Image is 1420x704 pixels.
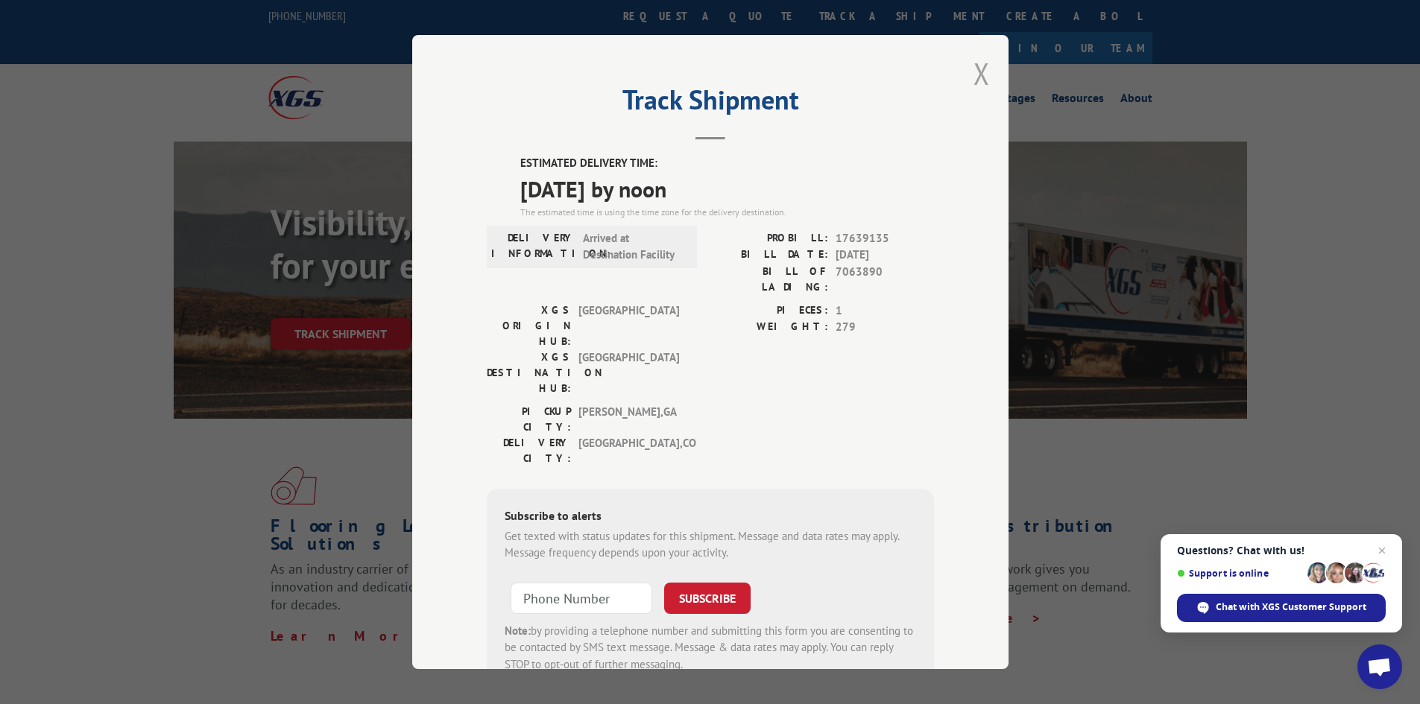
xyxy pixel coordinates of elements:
[710,302,828,320] label: PIECES:
[583,230,684,264] span: Arrived at Destination Facility
[710,247,828,264] label: BILL DATE:
[505,507,916,528] div: Subscribe to alerts
[710,264,828,295] label: BILL OF LADING:
[836,319,934,336] span: 279
[1357,644,1402,689] div: Open chat
[836,247,934,264] span: [DATE]
[505,624,531,638] strong: Note:
[1216,600,1366,614] span: Chat with XGS Customer Support
[1177,568,1302,579] span: Support is online
[487,435,571,466] label: DELIVERY CITY:
[836,264,934,295] span: 7063890
[487,404,571,435] label: PICKUP CITY:
[578,302,679,349] span: [GEOGRAPHIC_DATA]
[664,583,751,614] button: SUBSCRIBE
[520,206,934,219] div: The estimated time is using the time zone for the delivery destination.
[578,349,679,396] span: [GEOGRAPHIC_DATA]
[578,404,679,435] span: [PERSON_NAME] , GA
[487,302,571,349] label: XGS ORIGIN HUB:
[578,435,679,466] span: [GEOGRAPHIC_DATA] , CO
[836,230,934,247] span: 17639135
[487,349,571,396] label: XGS DESTINATION HUB:
[520,155,934,172] label: ESTIMATED DELIVERY TIME:
[1177,545,1386,556] span: Questions? Chat with us!
[487,89,934,118] h2: Track Shipment
[505,528,916,562] div: Get texted with status updates for this shipment. Message and data rates may apply. Message frequ...
[710,319,828,336] label: WEIGHT:
[491,230,575,264] label: DELIVERY INFORMATION:
[505,623,916,673] div: by providing a telephone number and submitting this form you are consenting to be contacted by SM...
[511,583,652,614] input: Phone Number
[974,54,990,93] button: Close modal
[1373,542,1391,559] span: Close chat
[710,230,828,247] label: PROBILL:
[836,302,934,320] span: 1
[520,172,934,206] span: [DATE] by noon
[1177,594,1386,622] div: Chat with XGS Customer Support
